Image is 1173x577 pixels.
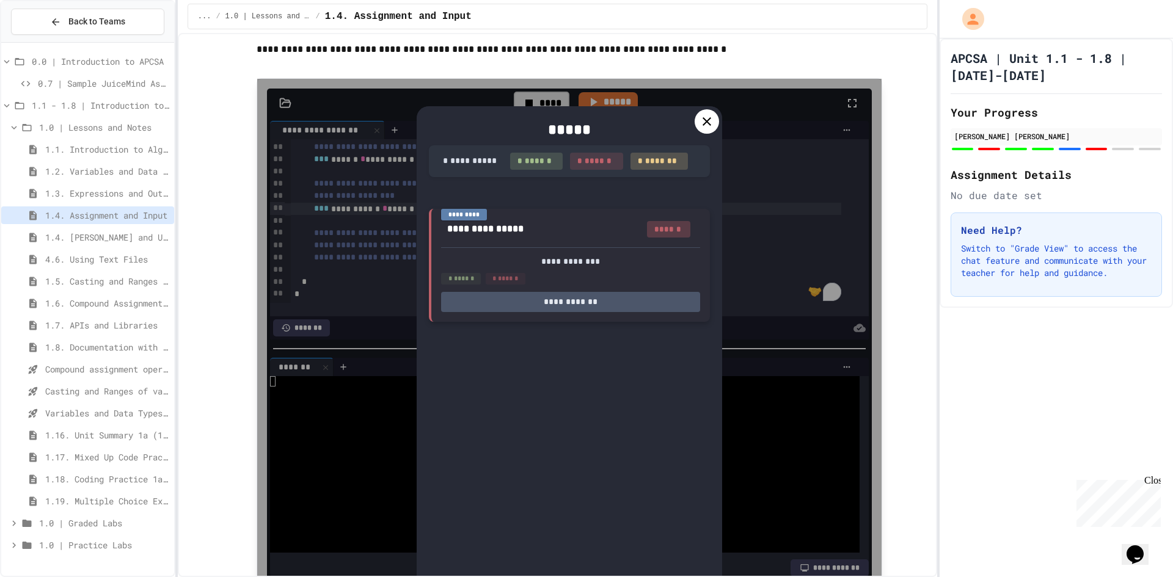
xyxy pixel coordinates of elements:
span: 1.0 | Lessons and Notes [39,121,169,134]
div: My Account [949,5,987,33]
span: 1.19. Multiple Choice Exercises for Unit 1a (1.1-1.6) [45,495,169,507]
span: 1.18. Coding Practice 1a (1.1-1.6) [45,473,169,485]
span: 1.3. Expressions and Output [New] [45,187,169,200]
span: 1.5. Casting and Ranges of Values [45,275,169,288]
span: 1.17. Mixed Up Code Practice 1.1-1.6 [45,451,169,463]
span: 1.6. Compound Assignment Operators [45,297,169,310]
span: 0.0 | Introduction to APCSA [32,55,169,68]
span: Compound assignment operators - Quiz [45,363,169,376]
span: 1.7. APIs and Libraries [45,319,169,332]
button: Back to Teams [11,9,164,35]
span: 1.4. [PERSON_NAME] and User Input [45,231,169,244]
span: 0.7 | Sample JuiceMind Assignment - [GEOGRAPHIC_DATA] [38,77,169,90]
span: 1.16. Unit Summary 1a (1.1-1.6) [45,429,169,441]
iframe: chat widget [1122,528,1161,565]
p: Switch to "Grade View" to access the chat feature and communicate with your teacher for help and ... [961,242,1152,279]
iframe: chat widget [1072,475,1161,527]
span: / [216,12,220,21]
h2: Your Progress [951,104,1162,121]
div: No due date set [951,188,1162,203]
h2: Assignment Details [951,166,1162,183]
span: ... [198,12,211,21]
span: 1.4. Assignment and Input [45,209,169,222]
span: 1.4. Assignment and Input [325,9,472,24]
div: Chat with us now!Close [5,5,84,78]
span: 1.0 | Graded Labs [39,517,169,529]
span: 1.0 | Practice Labs [39,539,169,551]
span: Variables and Data Types - Quiz [45,407,169,419]
span: 1.1 - 1.8 | Introduction to Java [32,99,169,112]
span: 1.1. Introduction to Algorithms, Programming, and Compilers [45,143,169,156]
span: Casting and Ranges of variables - Quiz [45,385,169,397]
span: 1.8. Documentation with Comments and Preconditions [45,341,169,354]
span: 1.2. Variables and Data Types [45,165,169,178]
span: Back to Teams [68,15,125,28]
h1: APCSA | Unit 1.1 - 1.8 | [DATE]-[DATE] [951,49,1162,84]
span: 1.0 | Lessons and Notes [225,12,311,21]
h3: Need Help? [961,223,1152,238]
div: [PERSON_NAME] [PERSON_NAME] [954,131,1158,142]
span: / [316,12,320,21]
span: 4.6. Using Text Files [45,253,169,266]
